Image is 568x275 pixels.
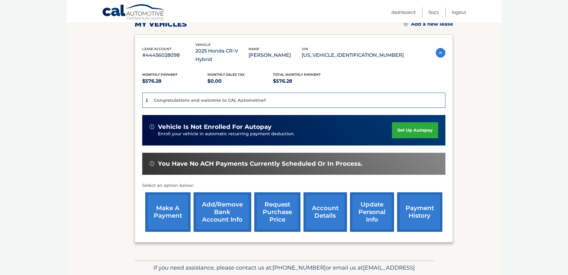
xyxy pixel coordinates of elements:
span: You have no ACH payments currently scheduled or in process. [158,160,362,168]
span: vehicle [195,43,210,47]
p: $0.00 [207,77,273,85]
img: accordion-active.svg [436,48,445,58]
span: Monthly Payment [142,72,178,77]
p: 2025 Honda CR-V Hybrid [195,47,249,64]
a: account details [303,192,347,232]
a: Dashboard [391,7,416,17]
a: set up autopay [392,122,438,138]
img: alert-white.svg [149,124,154,129]
a: request purchase price [254,192,300,232]
img: add.svg [404,22,408,26]
a: Cal Automotive [102,4,165,21]
p: Congratulations and welcome to CAL Automotive!! [154,98,266,103]
a: FAQ's [428,7,439,17]
a: make a payment [145,192,191,232]
p: $576.28 [273,77,339,85]
p: #44456028098 [142,51,195,59]
a: payment history [397,192,442,232]
span: lease account [142,47,172,51]
span: vin [302,47,308,51]
span: vehicle is not enrolled for autopay [158,123,271,131]
span: name [249,47,259,51]
a: Add a new lease [404,21,453,27]
span: Total Monthly Payment [273,72,321,77]
p: $576.28 [142,77,208,85]
img: alert-white.svg [149,161,154,166]
p: Enroll your vehicle in automatic recurring payment deduction. [158,131,392,137]
a: Add/Remove bank account info [194,192,251,232]
span: Monthly sales Tax [207,72,245,77]
a: Logout [452,7,466,17]
p: [US_VEHICLE_IDENTIFICATION_NUMBER] [302,51,404,59]
p: Select an option below: [142,182,445,189]
p: [PERSON_NAME] [249,51,302,59]
h2: my vehicles [135,20,187,29]
a: update personal info [350,192,394,232]
span: [PHONE_NUMBER] [272,264,326,271]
